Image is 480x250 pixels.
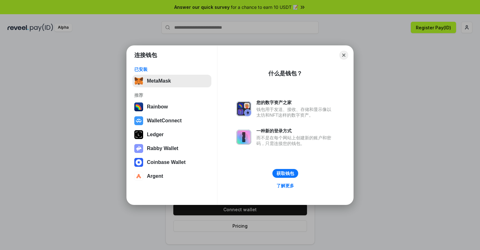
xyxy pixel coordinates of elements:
button: Argent [132,170,211,183]
div: 钱包用于发送、接收、存储和显示像以太坊和NFT这样的数字资产。 [256,107,334,118]
a: 了解更多 [273,182,298,190]
img: svg+xml,%3Csvg%20xmlns%3D%22http%3A%2F%2Fwww.w3.org%2F2000%2Fsvg%22%20width%3D%2228%22%20height%3... [134,130,143,139]
button: Ledger [132,128,211,141]
div: 您的数字资产之家 [256,100,334,105]
div: Argent [147,173,163,179]
div: Ledger [147,132,164,137]
div: Coinbase Wallet [147,160,186,165]
img: svg+xml,%3Csvg%20xmlns%3D%22http%3A%2F%2Fwww.w3.org%2F2000%2Fsvg%22%20fill%3D%22none%22%20viewBox... [236,101,251,116]
div: 推荐 [134,92,209,98]
img: svg+xml,%3Csvg%20xmlns%3D%22http%3A%2F%2Fwww.w3.org%2F2000%2Fsvg%22%20fill%3D%22none%22%20viewBox... [236,130,251,145]
button: Coinbase Wallet [132,156,211,169]
img: svg+xml,%3Csvg%20width%3D%2228%22%20height%3D%2228%22%20viewBox%3D%220%200%2028%2028%22%20fill%3D... [134,116,143,125]
img: svg+xml,%3Csvg%20width%3D%2228%22%20height%3D%2228%22%20viewBox%3D%220%200%2028%2028%22%20fill%3D... [134,158,143,167]
button: MetaMask [132,75,211,87]
button: WalletConnect [132,114,211,127]
div: 一种新的登录方式 [256,128,334,134]
div: MetaMask [147,78,171,84]
img: svg+xml,%3Csvg%20fill%3D%22none%22%20height%3D%2233%22%20viewBox%3D%220%200%2035%2033%22%20width%... [134,77,143,85]
div: 已安装 [134,67,209,72]
img: svg+xml,%3Csvg%20width%3D%2228%22%20height%3D%2228%22%20viewBox%3D%220%200%2028%2028%22%20fill%3D... [134,172,143,181]
div: 而不是在每个网站上创建新的账户和密码，只需连接您的钱包。 [256,135,334,146]
div: 了解更多 [276,183,294,189]
h1: 连接钱包 [134,51,157,59]
img: svg+xml,%3Csvg%20width%3D%22120%22%20height%3D%22120%22%20viewBox%3D%220%200%20120%20120%22%20fil... [134,102,143,111]
div: 获取钱包 [276,171,294,176]
button: Rabby Wallet [132,142,211,155]
div: 什么是钱包？ [268,70,302,77]
button: Rainbow [132,101,211,113]
div: Rabby Wallet [147,146,178,151]
button: Close [339,51,348,60]
img: svg+xml,%3Csvg%20xmlns%3D%22http%3A%2F%2Fwww.w3.org%2F2000%2Fsvg%22%20fill%3D%22none%22%20viewBox... [134,144,143,153]
div: Rainbow [147,104,168,110]
div: WalletConnect [147,118,182,124]
button: 获取钱包 [272,169,298,178]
